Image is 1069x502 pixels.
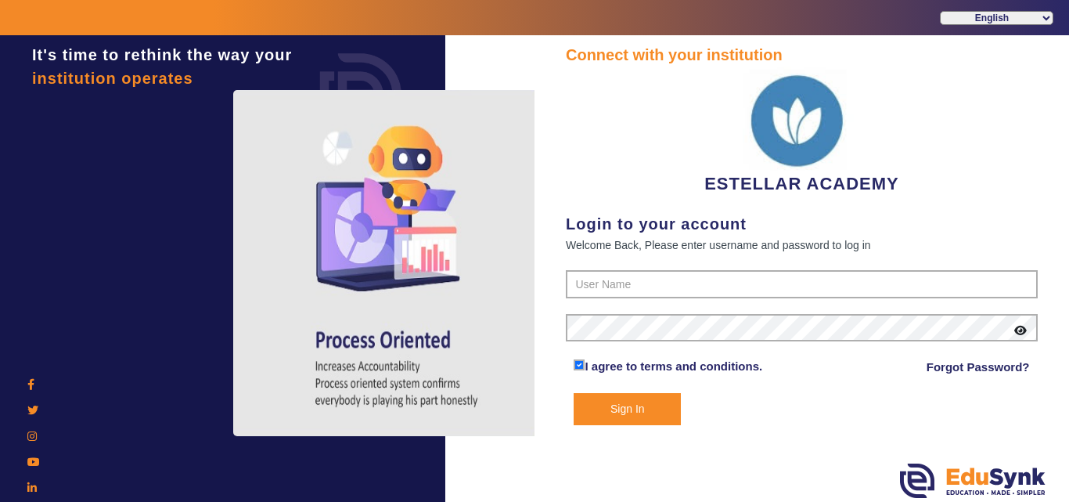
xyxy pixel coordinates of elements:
[32,46,292,63] span: It's time to rethink the way your
[566,236,1038,255] div: Welcome Back, Please enter username and password to log in
[566,270,1038,298] input: User Name
[566,43,1038,67] div: Connect with your institution
[566,212,1038,236] div: Login to your account
[585,359,762,373] a: I agree to terms and conditions.
[302,35,419,153] img: login.png
[233,90,562,436] img: login4.png
[743,67,860,171] img: afff17ed-f07d-48d0-85c8-3cb05a64c1b3
[32,70,193,87] span: institution operates
[900,464,1046,498] img: edusynk.png
[574,393,681,425] button: Sign In
[927,358,1030,377] a: Forgot Password?
[566,67,1038,197] div: ESTELLAR ACADEMY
